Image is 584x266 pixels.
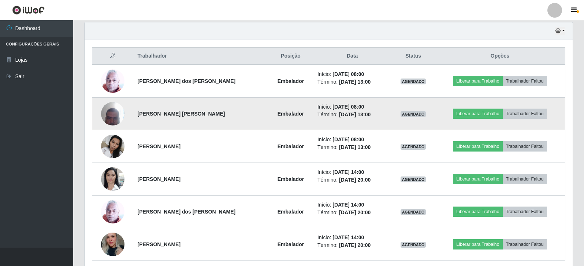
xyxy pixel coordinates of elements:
[278,143,304,149] strong: Embalador
[332,136,364,142] time: [DATE] 08:00
[339,112,371,117] time: [DATE] 13:00
[278,176,304,182] strong: Embalador
[278,209,304,215] strong: Embalador
[12,6,45,15] img: CoreUI Logo
[401,176,426,182] span: AGENDADO
[332,169,364,175] time: [DATE] 14:00
[332,234,364,240] time: [DATE] 14:00
[453,207,502,217] button: Liberar para Trabalho
[503,141,547,152] button: Trabalhador Faltou
[278,241,304,247] strong: Embalador
[332,202,364,208] time: [DATE] 14:00
[317,136,387,143] li: Início:
[453,174,502,184] button: Liberar para Trabalho
[101,227,124,262] img: 1741885516826.jpeg
[339,242,371,248] time: [DATE] 20:00
[278,78,304,84] strong: Embalador
[401,79,426,84] span: AGENDADO
[317,209,387,216] li: Término:
[339,177,371,183] time: [DATE] 20:00
[503,76,547,86] button: Trabalhador Faltou
[317,103,387,111] li: Início:
[453,109,502,119] button: Liberar para Trabalho
[503,109,547,119] button: Trabalhador Faltou
[138,241,181,247] strong: [PERSON_NAME]
[138,143,181,149] strong: [PERSON_NAME]
[401,144,426,150] span: AGENDADO
[339,79,371,85] time: [DATE] 13:00
[503,174,547,184] button: Trabalhador Faltou
[101,98,124,129] img: 1722619557508.jpeg
[317,70,387,78] li: Início:
[453,239,502,249] button: Liberar para Trabalho
[313,48,391,65] th: Data
[101,69,124,93] img: 1702413262661.jpeg
[332,104,364,110] time: [DATE] 08:00
[317,234,387,241] li: Início:
[317,78,387,86] li: Término:
[401,242,426,248] span: AGENDADO
[133,48,268,65] th: Trabalhador
[401,111,426,117] span: AGENDADO
[138,176,181,182] strong: [PERSON_NAME]
[503,239,547,249] button: Trabalhador Faltou
[138,78,236,84] strong: [PERSON_NAME] dos [PERSON_NAME]
[101,131,124,162] img: 1730308333367.jpeg
[101,200,124,223] img: 1702413262661.jpeg
[138,209,236,215] strong: [PERSON_NAME] dos [PERSON_NAME]
[317,111,387,119] li: Término:
[339,209,371,215] time: [DATE] 20:00
[401,209,426,215] span: AGENDADO
[268,48,313,65] th: Posição
[453,76,502,86] button: Liberar para Trabalho
[503,207,547,217] button: Trabalhador Faltou
[317,201,387,209] li: Início:
[332,71,364,77] time: [DATE] 08:00
[339,144,371,150] time: [DATE] 13:00
[317,143,387,151] li: Término:
[101,163,124,194] img: 1694453372238.jpeg
[317,241,387,249] li: Término:
[278,111,304,117] strong: Embalador
[317,168,387,176] li: Início:
[435,48,565,65] th: Opções
[138,111,225,117] strong: [PERSON_NAME] [PERSON_NAME]
[453,141,502,152] button: Liberar para Trabalho
[391,48,435,65] th: Status
[317,176,387,184] li: Término:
